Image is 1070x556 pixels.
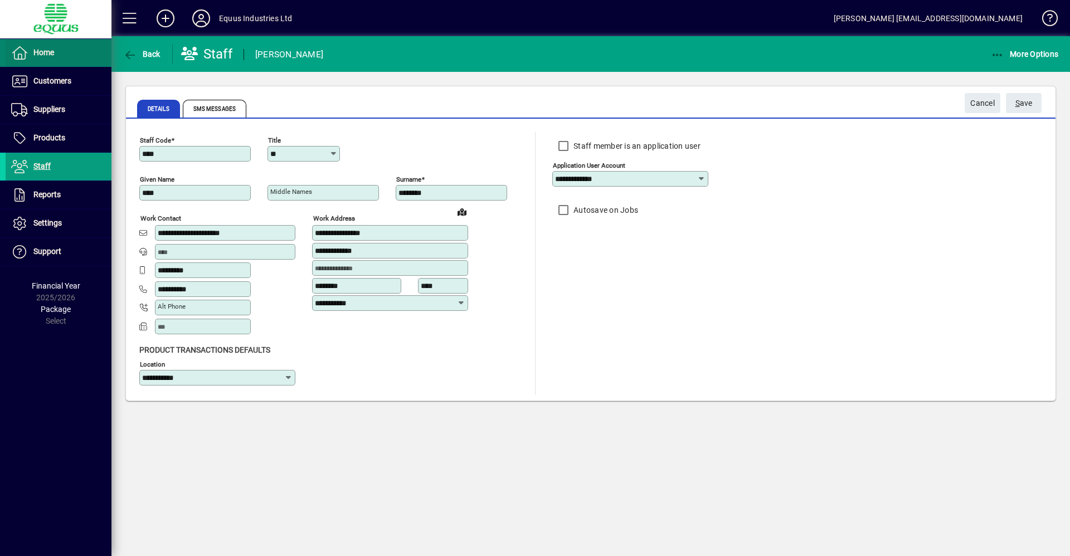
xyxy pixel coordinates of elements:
span: Products [33,133,65,142]
mat-label: Application user account [553,162,625,169]
button: Back [120,44,163,64]
span: Details [137,100,180,118]
button: Profile [183,8,219,28]
button: More Options [988,44,1062,64]
span: Settings [33,218,62,227]
span: Back [123,50,160,58]
button: Add [148,8,183,28]
label: Autosave on Jobs [571,204,638,216]
mat-label: Alt Phone [158,303,186,310]
span: Cancel [970,94,995,113]
a: Products [6,124,111,152]
a: Home [6,39,111,67]
span: Support [33,247,61,256]
div: Equus Industries Ltd [219,9,293,27]
a: Support [6,238,111,266]
label: Staff member is an application user [571,140,701,152]
app-page-header-button: Back [111,44,173,64]
a: View on map [453,203,471,221]
div: Staff [181,45,232,63]
span: Customers [33,76,71,85]
span: Staff [33,162,51,170]
a: Settings [6,209,111,237]
mat-label: Staff Code [140,136,171,144]
button: Save [1006,93,1042,113]
mat-label: Given name [140,175,174,183]
a: Suppliers [6,96,111,124]
span: Suppliers [33,105,65,114]
div: [PERSON_NAME] [255,46,323,64]
mat-label: Middle names [270,188,312,196]
mat-label: Surname [396,175,421,183]
a: Reports [6,181,111,209]
a: Customers [6,67,111,95]
span: Reports [33,190,61,199]
span: S [1015,99,1020,108]
span: More Options [991,50,1059,58]
span: Product Transactions Defaults [139,345,270,354]
button: Cancel [965,93,1000,113]
span: Financial Year [32,281,80,290]
mat-label: Location [140,360,165,368]
a: Knowledge Base [1034,2,1056,38]
mat-label: Title [268,136,281,144]
span: Package [41,305,71,314]
span: ave [1015,94,1033,113]
span: Home [33,48,54,57]
span: SMS Messages [183,100,246,118]
div: [PERSON_NAME] [EMAIL_ADDRESS][DOMAIN_NAME] [834,9,1023,27]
